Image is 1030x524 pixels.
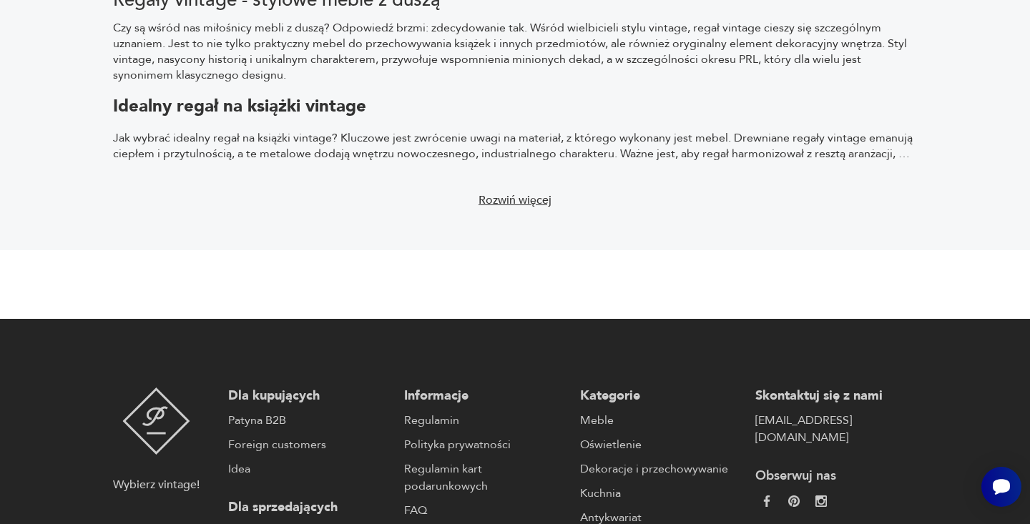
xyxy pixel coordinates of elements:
[113,20,916,83] p: Czy są wśród nas miłośnicy mebli z duszą? Odpowiedź brzmi: zdecydowanie tak. Wśród wielbicieli st...
[580,460,742,478] a: Dekoracje i przechowywanie
[404,502,566,519] a: FAQ
[113,99,916,114] h2: Idealny regał na książki vintage
[113,130,916,162] p: Jak wybrać idealny regał na książki vintage? Kluczowe jest zwrócenie uwagi na materiał, z którego...
[981,467,1021,507] iframe: Smartsupp widget button
[404,460,566,495] a: Regulamin kart podarunkowych
[580,412,742,429] a: Meble
[228,412,390,429] a: Patyna B2B
[755,412,917,446] a: [EMAIL_ADDRESS][DOMAIN_NAME]
[122,387,190,455] img: Patyna - sklep z meblami i dekoracjami vintage
[580,436,742,453] a: Oświetlenie
[580,387,742,405] p: Kategorie
[404,412,566,429] a: Regulamin
[228,436,390,453] a: Foreign customers
[469,184,561,216] button: Rozwiń więcej
[815,495,827,507] img: c2fd9cf7f39615d9d6839a72ae8e59e5.webp
[228,387,390,405] p: Dla kupujących
[404,436,566,453] a: Polityka prywatności
[755,468,917,485] p: Obserwuj nas
[404,387,566,405] p: Informacje
[580,485,742,502] a: Kuchnia
[761,495,772,507] img: da9060093f698e4c3cedc1453eec5031.webp
[113,476,200,493] p: Wybierz vintage!
[228,499,390,516] p: Dla sprzedających
[228,460,390,478] a: Idea
[788,495,800,507] img: 37d27d81a828e637adc9f9cb2e3d3a8a.webp
[755,387,917,405] p: Skontaktuj się z nami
